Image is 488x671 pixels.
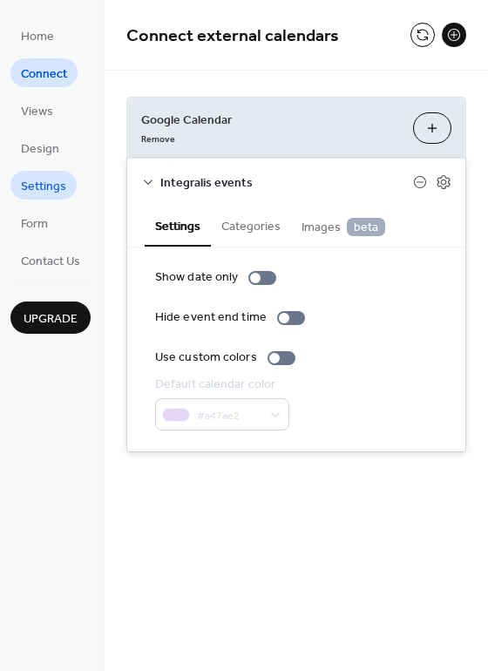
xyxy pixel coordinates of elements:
[10,246,91,274] a: Contact Us
[10,171,77,200] a: Settings
[10,133,70,162] a: Design
[10,58,78,87] a: Connect
[155,308,267,327] div: Hide event end time
[10,21,64,50] a: Home
[21,253,80,271] span: Contact Us
[126,19,339,53] span: Connect external calendars
[21,28,54,46] span: Home
[21,140,59,159] span: Design
[145,205,211,247] button: Settings
[21,65,67,84] span: Connect
[155,268,238,287] div: Show date only
[302,218,385,237] span: Images
[21,178,66,196] span: Settings
[10,302,91,334] button: Upgrade
[21,103,53,121] span: Views
[24,310,78,329] span: Upgrade
[160,174,413,193] span: Integralis events
[211,205,291,245] button: Categories
[141,112,399,130] span: Google Calendar
[155,376,286,394] div: Default calendar color
[21,215,48,234] span: Form
[155,349,257,367] div: Use custom colors
[291,205,396,246] button: Images beta
[10,208,58,237] a: Form
[10,96,64,125] a: Views
[141,133,175,146] span: Remove
[347,218,385,236] span: beta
